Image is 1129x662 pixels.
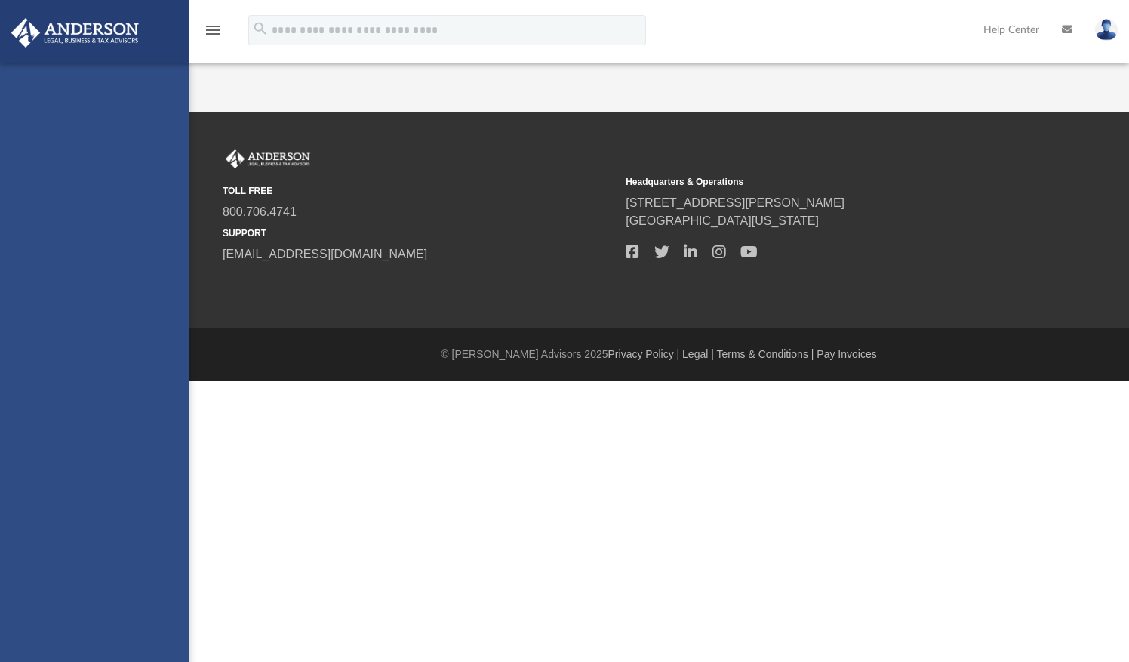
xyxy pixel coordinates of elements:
small: Headquarters & Operations [626,175,1018,189]
a: menu [204,29,222,39]
div: © [PERSON_NAME] Advisors 2025 [189,346,1129,362]
a: Legal | [682,348,714,360]
img: Anderson Advisors Platinum Portal [7,18,143,48]
i: search [252,20,269,37]
small: TOLL FREE [223,184,615,198]
img: User Pic [1095,19,1118,41]
a: [STREET_ADDRESS][PERSON_NAME] [626,196,844,209]
a: [EMAIL_ADDRESS][DOMAIN_NAME] [223,248,427,260]
a: [GEOGRAPHIC_DATA][US_STATE] [626,214,819,227]
a: Privacy Policy | [608,348,680,360]
i: menu [204,21,222,39]
small: SUPPORT [223,226,615,240]
a: Terms & Conditions | [717,348,814,360]
img: Anderson Advisors Platinum Portal [223,149,313,169]
a: 800.706.4741 [223,205,297,218]
a: Pay Invoices [817,348,876,360]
